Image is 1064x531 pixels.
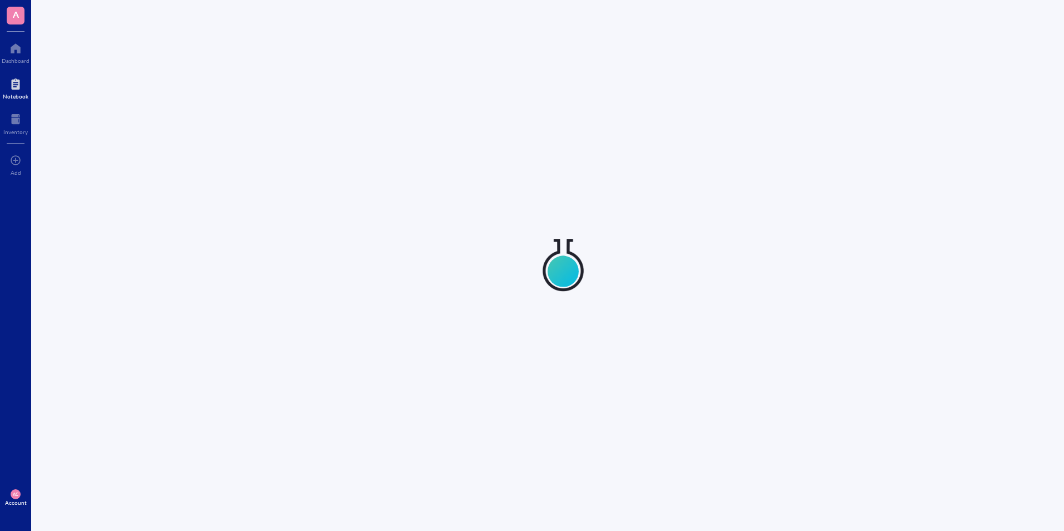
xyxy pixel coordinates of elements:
a: Dashboard [2,40,29,64]
a: Notebook [3,75,28,100]
div: Add [11,169,21,176]
span: A [13,7,19,21]
a: Inventory [3,111,28,135]
span: AC [13,491,19,496]
div: Notebook [3,93,28,100]
div: Dashboard [2,57,29,64]
div: Account [5,499,27,506]
div: Inventory [3,129,28,135]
